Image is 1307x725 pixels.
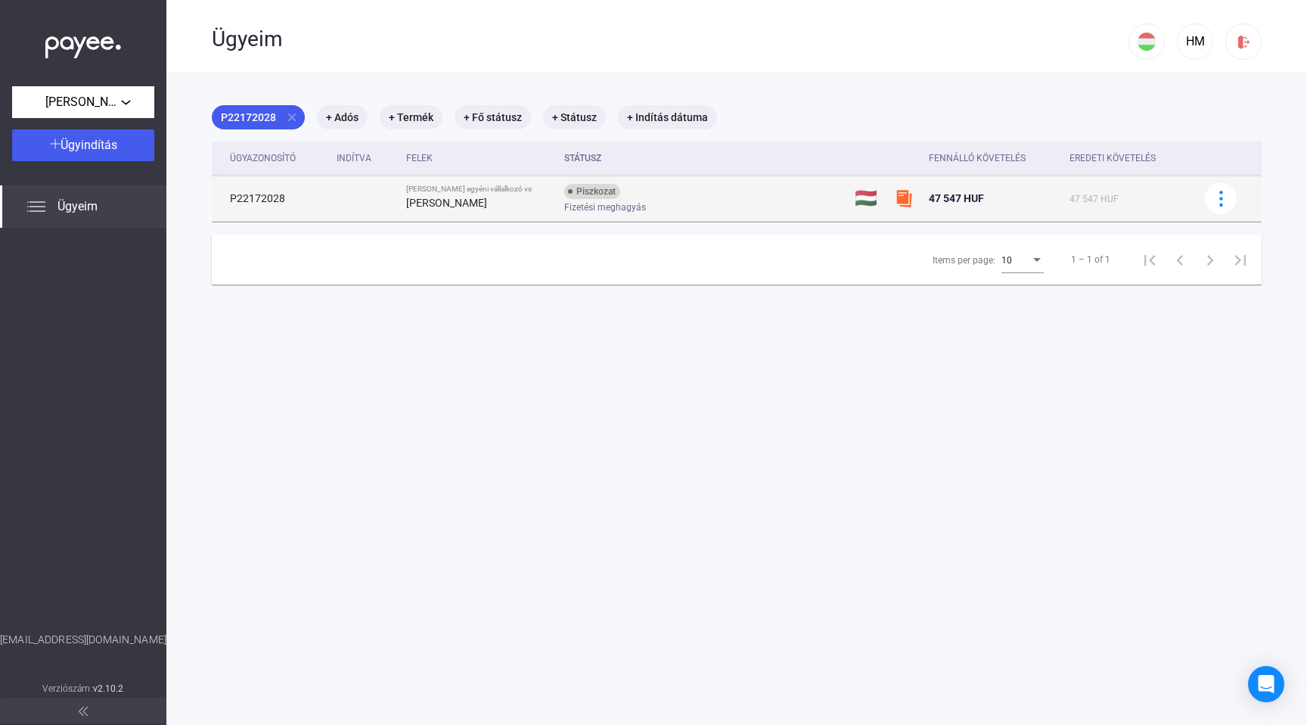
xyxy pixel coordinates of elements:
img: logout-red [1236,34,1252,50]
button: Last page [1225,244,1256,275]
img: list.svg [27,198,45,216]
button: more-blue [1205,182,1237,214]
button: [PERSON_NAME] egyéni vállalkozó [12,86,154,118]
div: Eredeti követelés [1070,149,1156,167]
div: Piszkozat [564,184,620,199]
div: Items per page: [933,251,995,269]
img: white-payee-white-dot.svg [45,28,121,59]
button: First page [1135,244,1165,275]
div: Ügyazonosító [230,149,324,167]
mat-icon: close [285,110,299,124]
img: more-blue [1213,191,1229,207]
div: Ügyazonosító [230,149,296,167]
span: 47 547 HUF [1070,194,1119,204]
strong: v2.10.2 [93,683,124,694]
img: arrow-double-left-grey.svg [79,707,88,716]
div: Felek [406,149,552,167]
span: 47 547 HUF [929,192,984,204]
div: Fennálló követelés [929,149,1026,167]
button: HU [1128,23,1165,60]
div: Felek [406,149,433,167]
td: P22172028 [212,176,331,221]
img: szamlazzhu-mini [895,189,913,207]
span: Ügyindítás [61,138,117,152]
mat-chip: + Termék [380,105,442,129]
button: HM [1177,23,1213,60]
div: Indítva [337,149,371,167]
img: HU [1138,33,1156,51]
span: [PERSON_NAME] egyéni vállalkozó [45,93,121,111]
th: Státusz [558,142,849,176]
div: Eredeti követelés [1070,149,1186,167]
button: Previous page [1165,244,1195,275]
mat-chip: + Státusz [543,105,606,129]
span: Fizetési meghagyás [564,198,646,216]
mat-chip: + Fő státusz [455,105,531,129]
td: 🇭🇺 [849,176,889,221]
mat-chip: + Indítás dátuma [618,105,717,129]
mat-chip: + Adós [317,105,368,129]
span: 10 [1001,255,1012,266]
button: Next page [1195,244,1225,275]
img: plus-white.svg [50,138,61,149]
div: [PERSON_NAME] egyéni vállalkozó vs [406,185,552,194]
div: 1 – 1 of 1 [1071,250,1110,269]
mat-select: Items per page: [1001,250,1044,269]
button: Ügyindítás [12,129,154,161]
div: Open Intercom Messenger [1248,666,1284,702]
div: Indítva [337,149,394,167]
strong: [PERSON_NAME] [406,197,487,209]
span: Ügyeim [57,198,98,216]
div: Fennálló követelés [929,149,1057,167]
div: Ügyeim [212,26,1128,52]
div: HM [1182,33,1208,51]
mat-chip: P22172028 [212,105,305,129]
button: logout-red [1225,23,1262,60]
